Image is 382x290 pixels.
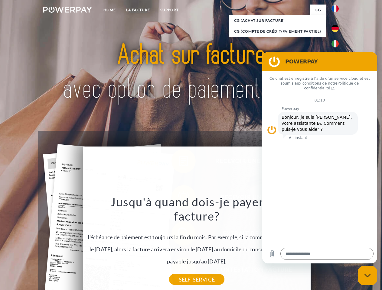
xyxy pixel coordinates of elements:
img: it [331,40,339,47]
a: CG (Compte de crédit/paiement partiel) [229,26,326,37]
a: LA FACTURE [121,5,155,15]
h3: Jusqu'à quand dois-je payer ma facture? [86,195,307,224]
a: CG (achat sur facture) [229,15,326,26]
a: Support [155,5,184,15]
a: Home [98,5,121,15]
iframe: Fenêtre de messagerie [262,52,377,263]
a: CG [310,5,326,15]
img: title-powerpay_fr.svg [58,29,324,116]
a: SELF-SERVICE [169,274,224,285]
div: L'échéance de paiement est toujours la fin du mois. Par exemple, si la commande a été passée le [... [86,195,307,279]
img: de [331,25,339,32]
iframe: Bouton de lancement de la fenêtre de messagerie, conversation en cours [358,266,377,285]
img: logo-powerpay-white.svg [43,7,92,13]
img: fr [331,5,339,12]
